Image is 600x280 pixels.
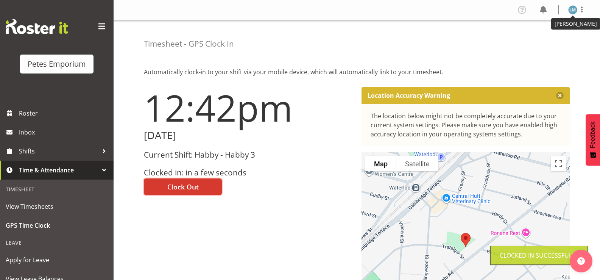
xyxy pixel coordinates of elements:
[144,168,352,177] h3: Clocked in: in a few seconds
[2,197,112,216] a: View Timesheets
[144,87,352,128] h1: 12:42pm
[2,250,112,269] a: Apply for Leave
[568,5,577,14] img: lianne-morete5410.jpg
[144,67,570,77] p: Automatically clock-in to your shift via your mobile device, which will automatically link to you...
[2,216,112,235] a: GPS Time Clock
[144,39,234,48] h4: Timesheet - GPS Clock In
[500,251,578,260] div: Clocked in Successfully
[144,150,352,159] h3: Current Shift: Habby - Habby 3
[6,19,68,34] img: Rosterit website logo
[2,181,112,197] div: Timesheet
[19,127,110,138] span: Inbox
[556,92,564,99] button: Close message
[2,235,112,250] div: Leave
[6,220,108,231] span: GPS Time Clock
[19,108,110,119] span: Roster
[6,201,108,212] span: View Timesheets
[144,130,352,141] h2: [DATE]
[19,164,98,176] span: Time & Attendance
[19,145,98,157] span: Shifts
[396,156,438,171] button: Show satellite imagery
[589,122,596,148] span: Feedback
[28,58,86,70] div: Petes Emporium
[586,114,600,166] button: Feedback - Show survey
[167,182,199,192] span: Clock Out
[6,254,108,266] span: Apply for Leave
[368,92,450,99] p: Location Accuracy Warning
[371,111,561,139] div: The location below might not be completely accurate due to your current system settings. Please m...
[365,156,396,171] button: Show street map
[551,156,566,171] button: Toggle fullscreen view
[577,257,585,265] img: help-xxl-2.png
[144,178,222,195] button: Clock Out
